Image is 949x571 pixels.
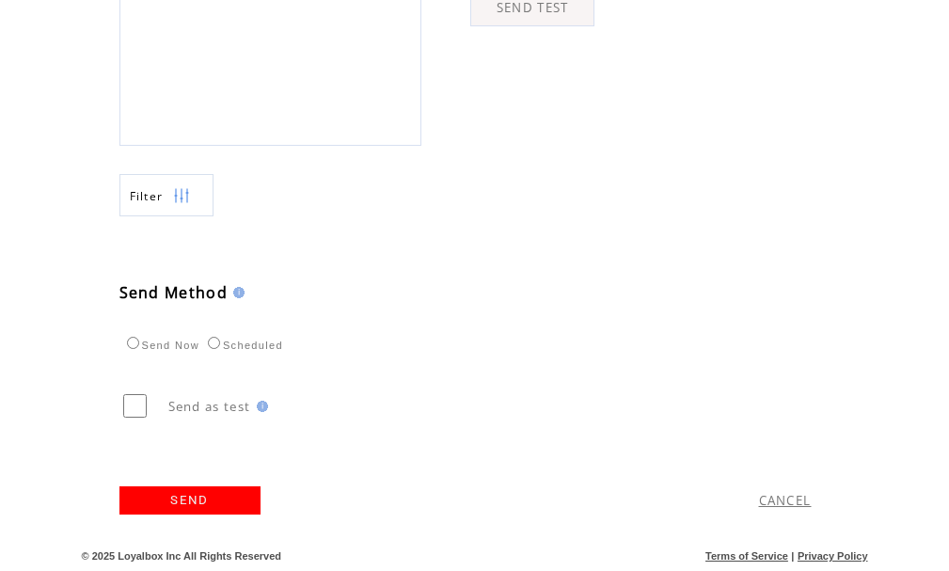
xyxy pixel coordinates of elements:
[82,550,282,562] span: © 2025 Loyalbox Inc All Rights Reserved
[228,287,245,298] img: help.gif
[130,188,164,204] span: Show filters
[122,340,199,351] label: Send Now
[798,550,868,562] a: Privacy Policy
[119,486,261,515] a: SEND
[119,174,214,216] a: Filter
[791,550,794,562] span: |
[173,175,190,217] img: filters.png
[168,398,251,415] span: Send as test
[705,550,788,562] a: Terms of Service
[251,401,268,412] img: help.gif
[119,282,229,303] span: Send Method
[759,492,812,509] a: CANCEL
[127,337,139,349] input: Send Now
[203,340,283,351] label: Scheduled
[208,337,220,349] input: Scheduled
